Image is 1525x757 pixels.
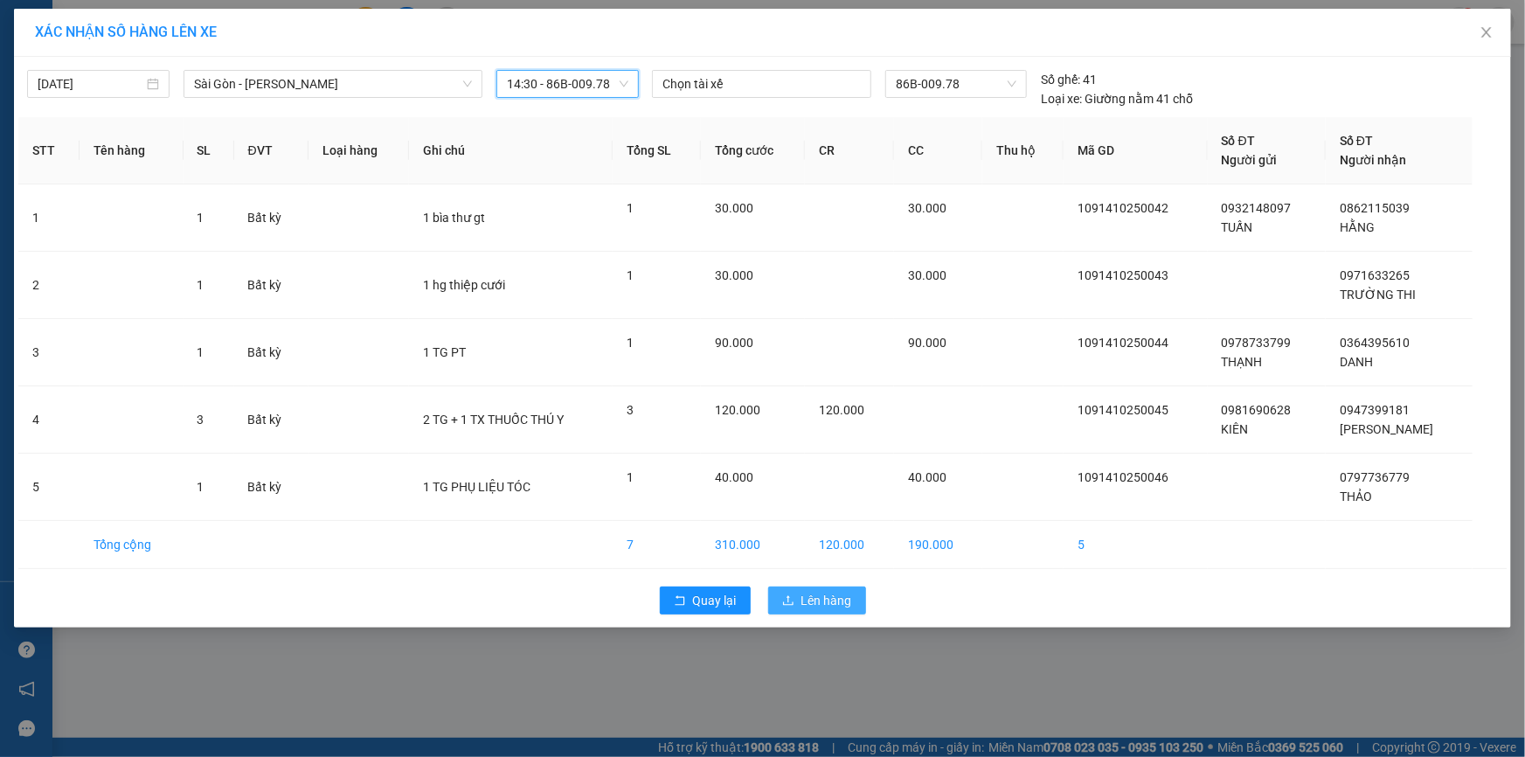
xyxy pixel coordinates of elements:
[693,591,737,610] span: Quay lại
[198,480,204,494] span: 1
[1064,521,1207,569] td: 5
[198,278,204,292] span: 1
[184,117,234,184] th: SL
[198,413,204,427] span: 3
[1078,403,1168,417] span: 1091410250045
[1340,490,1372,504] span: THẢO
[715,336,753,350] span: 90.000
[1340,201,1410,215] span: 0862115039
[198,345,204,359] span: 1
[982,117,1064,184] th: Thu hộ
[627,470,634,484] span: 1
[18,386,80,454] td: 4
[660,587,751,615] button: rollbackQuay lại
[1340,470,1410,484] span: 0797736779
[234,319,309,386] td: Bất kỳ
[1222,336,1292,350] span: 0978733799
[819,403,864,417] span: 120.000
[908,336,946,350] span: 90.000
[894,521,983,569] td: 190.000
[35,24,217,40] span: XÁC NHẬN SỐ HÀNG LÊN XE
[715,268,753,282] span: 30.000
[715,470,753,484] span: 40.000
[423,480,530,494] span: 1 TG PHỤ LIỆU TÓC
[1078,470,1168,484] span: 1091410250046
[423,413,564,427] span: 2 TG + 1 TX THUỐC THÚ Y
[1041,70,1080,89] span: Số ghế:
[715,403,760,417] span: 120.000
[1340,153,1406,167] span: Người nhận
[613,117,700,184] th: Tổng SL
[234,252,309,319] td: Bất kỳ
[1340,336,1410,350] span: 0364395610
[1462,9,1511,58] button: Close
[1480,25,1494,39] span: close
[18,454,80,521] td: 5
[18,252,80,319] td: 2
[1064,117,1207,184] th: Mã GD
[1222,134,1255,148] span: Số ĐT
[1222,422,1249,436] span: KIÊN
[801,591,852,610] span: Lên hàng
[768,587,866,615] button: uploadLên hàng
[1222,153,1278,167] span: Người gửi
[462,79,473,89] span: down
[627,201,634,215] span: 1
[234,184,309,252] td: Bất kỳ
[1340,403,1410,417] span: 0947399181
[101,64,114,78] span: phone
[1222,403,1292,417] span: 0981690628
[234,117,309,184] th: ĐVT
[1041,70,1097,89] div: 41
[80,521,183,569] td: Tổng cộng
[1340,355,1373,369] span: DANH
[8,38,333,60] li: 01 [PERSON_NAME]
[701,521,806,569] td: 310.000
[1078,268,1168,282] span: 1091410250043
[1340,268,1410,282] span: 0971633265
[715,201,753,215] span: 30.000
[8,130,177,159] b: GỬI : 109 QL 13
[1340,288,1416,302] span: TRƯỜNG THI
[101,42,114,56] span: environment
[423,345,466,359] span: 1 TG PT
[198,211,204,225] span: 1
[1340,220,1375,234] span: HẰNG
[8,60,333,104] li: 02523854854,0913854573, 0913854356
[80,117,183,184] th: Tên hàng
[627,336,634,350] span: 1
[423,278,505,292] span: 1 hg thiệp cưới
[1222,220,1253,234] span: TUẤN
[1222,355,1263,369] span: THẠNH
[308,117,409,184] th: Loại hàng
[234,454,309,521] td: Bất kỳ
[423,211,485,225] span: 1 bìa thư gt
[805,117,894,184] th: CR
[674,594,686,608] span: rollback
[1222,201,1292,215] span: 0932148097
[18,319,80,386] td: 3
[805,521,894,569] td: 120.000
[1041,89,1082,108] span: Loại xe:
[701,117,806,184] th: Tổng cước
[613,521,700,569] td: 7
[18,117,80,184] th: STT
[194,71,472,97] span: Sài Gòn - Phan Rí
[627,268,634,282] span: 1
[234,386,309,454] td: Bất kỳ
[101,11,247,33] b: [PERSON_NAME]
[18,184,80,252] td: 1
[896,71,1016,97] span: 86B-009.78
[908,470,946,484] span: 40.000
[1078,201,1168,215] span: 1091410250042
[1041,89,1193,108] div: Giường nằm 41 chỗ
[507,71,628,97] span: 14:30 - 86B-009.78
[38,74,143,94] input: 14/10/2025
[1340,422,1433,436] span: [PERSON_NAME]
[8,8,95,95] img: logo.jpg
[908,268,946,282] span: 30.000
[1078,336,1168,350] span: 1091410250044
[908,201,946,215] span: 30.000
[409,117,613,184] th: Ghi chú
[782,594,794,608] span: upload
